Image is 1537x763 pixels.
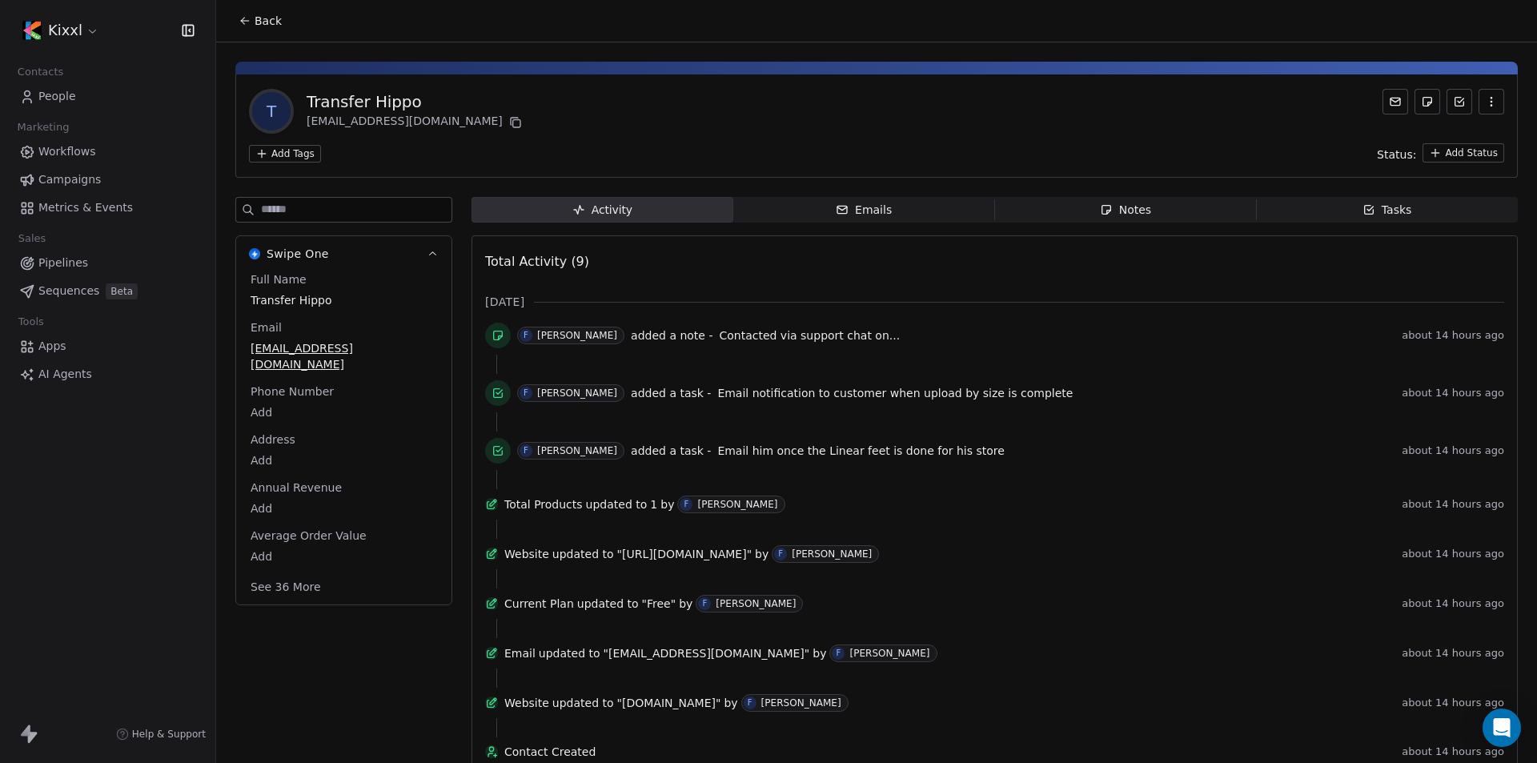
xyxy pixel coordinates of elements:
span: Tools [11,310,50,334]
span: about 14 hours ago [1402,329,1504,342]
span: Full Name [247,271,310,287]
span: by [755,546,768,562]
span: Back [255,13,282,29]
span: Kixxl [48,20,82,41]
span: about 14 hours ago [1402,697,1504,709]
div: F [524,444,528,457]
span: Total Products [504,496,583,512]
span: "[EMAIL_ADDRESS][DOMAIN_NAME]" [604,645,810,661]
span: Annual Revenue [247,480,345,496]
div: [PERSON_NAME] [537,330,617,341]
span: Sequences [38,283,99,299]
div: [EMAIL_ADDRESS][DOMAIN_NAME] [307,113,525,132]
div: F [524,329,528,342]
span: Add [251,452,437,468]
div: F [702,597,707,610]
span: Total Activity (9) [485,254,589,269]
span: Pipelines [38,255,88,271]
span: Website [504,546,549,562]
a: AI Agents [13,361,203,388]
span: updated to [577,596,639,612]
div: [PERSON_NAME] [537,445,617,456]
div: [PERSON_NAME] [761,697,841,709]
span: [DATE] [485,294,524,310]
div: F [748,697,752,709]
span: Beta [106,283,138,299]
a: Workflows [13,139,203,165]
span: Status: [1377,147,1416,163]
a: Apps [13,333,203,359]
span: updated to [539,645,600,661]
span: by [660,496,674,512]
a: Email him once the Linear feet is done for his store [717,441,1004,460]
div: Swipe OneSwipe One [236,271,451,604]
span: about 14 hours ago [1402,444,1504,457]
span: about 14 hours ago [1402,745,1504,758]
span: Email him once the Linear feet is done for his store [717,444,1004,457]
div: Notes [1100,202,1151,219]
div: Transfer Hippo [307,90,525,113]
img: Swipe One [249,248,260,259]
button: Swipe OneSwipe One [236,236,451,271]
a: SequencesBeta [13,278,203,304]
span: Phone Number [247,384,337,400]
span: Website [504,695,549,711]
span: Marketing [10,115,76,139]
span: Current Plan [504,596,574,612]
span: about 14 hours ago [1402,647,1504,660]
span: Email [504,645,536,661]
span: Contact Created [504,744,1395,760]
span: Transfer Hippo [251,292,437,308]
div: [PERSON_NAME] [849,648,929,659]
span: [EMAIL_ADDRESS][DOMAIN_NAME] [251,340,437,372]
div: [PERSON_NAME] [697,499,777,510]
span: People [38,88,76,105]
span: Contacted via support chat on... [719,329,900,342]
div: [PERSON_NAME] [716,598,796,609]
span: by [724,695,737,711]
a: Campaigns [13,167,203,193]
a: Contacted via support chat on... [719,326,900,345]
span: updated to [552,546,614,562]
div: F [778,548,783,560]
span: AI Agents [38,366,92,383]
span: about 14 hours ago [1402,498,1504,511]
div: F [837,647,841,660]
span: by [813,645,826,661]
span: Contacts [10,60,70,84]
span: Metrics & Events [38,199,133,216]
span: Email notification to customer when upload by size is complete [717,387,1073,400]
div: F [684,498,689,511]
a: People [13,83,203,110]
span: Address [247,432,299,448]
span: "[URL][DOMAIN_NAME]" [617,546,752,562]
a: Email notification to customer when upload by size is complete [717,384,1073,403]
a: Help & Support [116,728,206,741]
span: Swipe One [267,246,329,262]
img: uploaded-images_720-68b5ec94d5d7631afc7730d9.png [22,21,42,40]
span: about 14 hours ago [1402,597,1504,610]
span: Add [251,500,437,516]
span: Campaigns [38,171,101,188]
span: Add [251,404,437,420]
button: Back [229,6,291,35]
button: Kixxl [19,17,102,44]
a: Metrics & Events [13,195,203,221]
button: Add Status [1423,143,1504,163]
div: F [524,387,528,400]
div: [PERSON_NAME] [792,548,872,560]
span: Add [251,548,437,564]
span: "[DOMAIN_NAME]" [617,695,721,711]
span: Help & Support [132,728,206,741]
a: Pipelines [13,250,203,276]
button: See 36 More [241,572,331,601]
span: Average Order Value [247,528,370,544]
div: Emails [836,202,892,219]
span: about 14 hours ago [1402,548,1504,560]
span: "Free" [642,596,676,612]
span: added a note - [631,327,712,343]
span: Email [247,319,285,335]
span: added a task - [631,443,711,459]
span: Workflows [38,143,96,160]
span: updated to [586,496,648,512]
